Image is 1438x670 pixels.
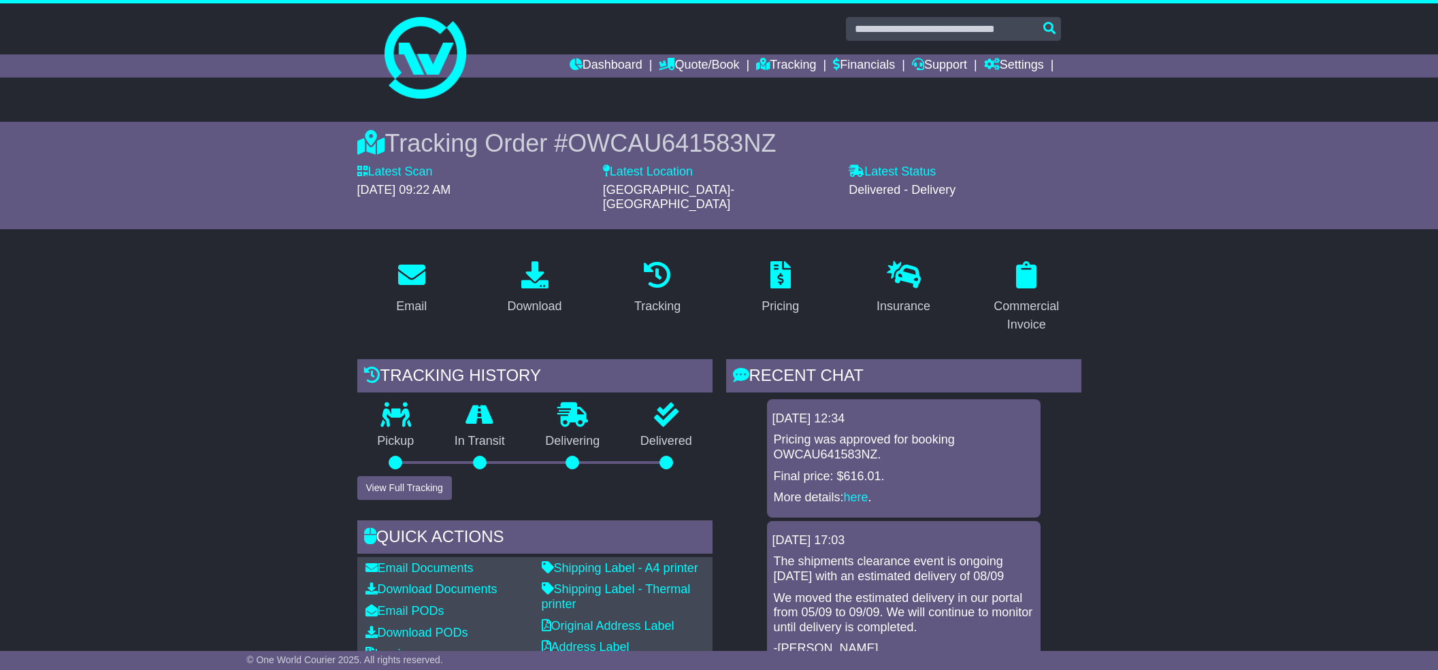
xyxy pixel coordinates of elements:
div: Download [507,297,561,316]
p: More details: . [774,490,1034,505]
a: Download PODs [365,626,468,639]
a: Pricing [753,256,808,320]
div: Email [396,297,427,316]
p: Pricing was approved for booking OWCAU641583NZ. [774,433,1034,462]
div: Tracking [634,297,681,316]
a: Address Label [542,640,630,654]
a: Email [387,256,436,320]
a: here [844,490,868,504]
a: Quote/Book [659,54,739,78]
p: -[PERSON_NAME] [774,641,1034,656]
a: Commercial Invoice [972,256,1081,339]
span: [DATE] 09:22 AM [357,183,451,197]
div: [DATE] 12:34 [772,412,1035,426]
a: Tracking [756,54,816,78]
a: Tracking [625,256,689,320]
a: Email Documents [365,561,474,575]
div: [DATE] 17:03 [772,533,1035,548]
span: [GEOGRAPHIC_DATA]-[GEOGRAPHIC_DATA] [603,183,734,212]
p: We moved the estimated delivery in our portal from 05/09 to 09/09. We will continue to monitor un... [774,591,1034,635]
div: Quick Actions [357,520,713,557]
a: Support [912,54,967,78]
button: View Full Tracking [357,476,452,500]
a: Invoice [365,647,414,660]
div: RECENT CHAT [726,359,1081,396]
a: Shipping Label - Thermal printer [542,582,691,611]
p: Delivered [620,434,713,449]
div: Commercial Invoice [981,297,1073,334]
label: Latest Location [603,165,693,180]
a: Email PODs [365,604,444,618]
p: In Transit [434,434,525,449]
a: Download Documents [365,582,497,596]
label: Latest Status [849,165,936,180]
a: Shipping Label - A4 printer [542,561,698,575]
p: Final price: $616.01. [774,469,1034,484]
div: Insurance [877,297,930,316]
div: Pricing [762,297,799,316]
span: Delivered - Delivery [849,183,955,197]
a: Dashboard [570,54,642,78]
a: Settings [984,54,1044,78]
span: © One World Courier 2025. All rights reserved. [246,654,443,665]
span: OWCAU641583NZ [568,129,776,157]
div: Tracking Order # [357,129,1081,158]
a: Financials [833,54,895,78]
div: Tracking history [357,359,713,396]
p: The shipments clearance event is ongoing [DATE] with an estimated delivery of 08/09 [774,554,1034,584]
a: Original Address Label [542,619,674,633]
label: Latest Scan [357,165,433,180]
a: Download [498,256,570,320]
p: Delivering [525,434,621,449]
a: Insurance [868,256,939,320]
p: Pickup [357,434,435,449]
